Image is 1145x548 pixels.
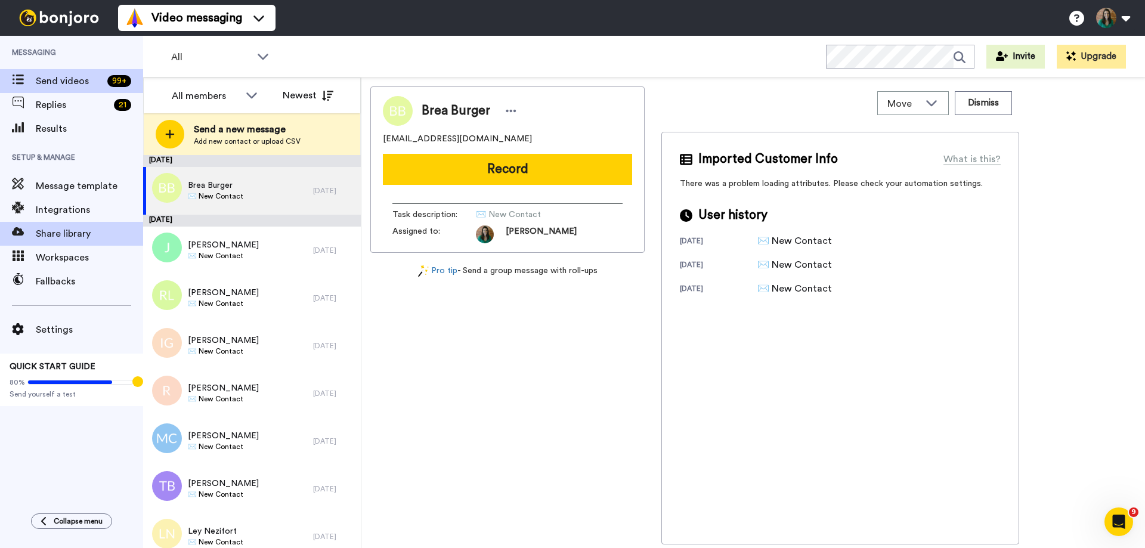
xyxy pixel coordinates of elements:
span: QUICK START GUIDE [10,363,95,371]
span: [PERSON_NAME] [506,225,577,243]
span: Fallbacks [36,274,143,289]
div: [DATE] [143,155,361,167]
span: [PERSON_NAME] [188,382,259,394]
span: ✉️ New Contact [188,537,243,547]
span: Video messaging [151,10,242,26]
span: ✉️ New Contact [188,346,259,356]
img: vm-color.svg [125,8,144,27]
span: [EMAIL_ADDRESS][DOMAIN_NAME] [383,133,532,145]
a: Pro tip [418,265,457,277]
span: Brea Burger [422,102,490,120]
span: ✉️ New Contact [188,394,259,404]
img: ig.png [152,328,182,358]
span: Imported Customer Info [698,150,838,168]
button: Collapse menu [31,513,112,529]
div: [DATE] [680,260,757,272]
span: Brea Burger [188,179,243,191]
img: r.png [152,376,182,405]
span: 80% [10,377,25,387]
span: Send videos [36,74,103,88]
span: ✉️ New Contact [188,299,259,308]
img: mc.png [152,423,182,453]
span: Move [887,97,920,111]
span: [PERSON_NAME] [188,478,259,490]
div: [DATE] [143,215,361,227]
span: ✉️ New Contact [476,209,589,221]
img: j.png [152,233,182,262]
img: Image of Brea Burger [383,96,413,126]
span: 9 [1129,507,1138,517]
span: [PERSON_NAME] [188,239,259,251]
span: All [171,50,251,64]
img: magic-wand.svg [418,265,429,277]
div: - Send a group message with roll-ups [370,265,645,277]
span: ✉️ New Contact [188,442,259,451]
button: Upgrade [1057,45,1126,69]
span: Message template [36,179,143,193]
span: Assigned to: [392,225,476,243]
img: bj-logo-header-white.svg [14,10,104,26]
div: [DATE] [680,236,757,248]
span: Ley Nezifort [188,525,243,537]
div: [DATE] [313,293,355,303]
span: Workspaces [36,250,143,265]
img: tb.png [152,471,182,501]
span: [PERSON_NAME] [188,287,259,299]
div: All members [172,89,240,103]
button: Newest [274,83,342,107]
span: User history [698,206,768,224]
div: [DATE] [680,284,757,296]
div: [DATE] [313,436,355,446]
div: ✉️ New Contact [757,258,832,272]
span: Send a new message [194,122,301,137]
div: [DATE] [313,484,355,494]
div: ✉️ New Contact [757,281,832,296]
button: Dismiss [955,91,1012,115]
span: ✉️ New Contact [188,490,259,499]
span: Settings [36,323,143,337]
img: bb.png [152,173,182,203]
span: ✉️ New Contact [188,251,259,261]
div: 99 + [107,75,131,87]
span: Task description : [392,209,476,221]
span: ✉️ New Contact [188,191,243,201]
span: Collapse menu [54,516,103,526]
div: There was a problem loading attributes. Please check your automation settings. [661,132,1019,544]
div: [DATE] [313,389,355,398]
div: ✉️ New Contact [757,234,832,248]
span: Integrations [36,203,143,217]
button: Record [383,154,632,185]
span: Add new contact or upload CSV [194,137,301,146]
div: [DATE] [313,246,355,255]
span: Send yourself a test [10,389,134,399]
div: [DATE] [313,532,355,541]
span: Share library [36,227,143,241]
img: rl.png [152,280,182,310]
img: d6f18c65-dc3d-40b3-8e17-8702f06ea89a-1585770743.jpg [476,225,494,243]
div: 21 [114,99,131,111]
span: [PERSON_NAME] [188,335,259,346]
iframe: Intercom live chat [1104,507,1133,536]
div: What is this? [943,152,1001,166]
span: Results [36,122,143,136]
div: [DATE] [313,186,355,196]
span: Replies [36,98,109,112]
div: [DATE] [313,341,355,351]
span: [PERSON_NAME] [188,430,259,442]
div: Tooltip anchor [132,376,143,387]
button: Invite [986,45,1045,69]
